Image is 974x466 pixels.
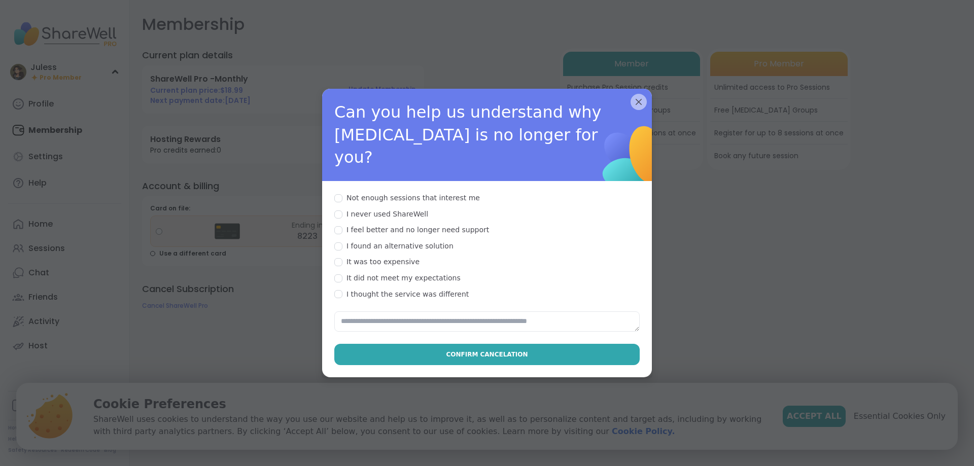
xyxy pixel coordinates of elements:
[346,257,420,267] div: It was too expensive
[346,225,489,235] div: I feel better and no longer need support
[334,101,640,169] span: Can you help us understand why [MEDICAL_DATA] is no longer for you?
[346,290,469,300] div: I thought the service was different
[346,273,461,283] div: It did not meet my expectations
[564,90,702,228] img: ShareWell Logomark
[346,193,480,203] div: Not enough sessions that interest me
[334,344,640,365] button: Confirm Cancelation
[346,241,454,252] div: I found an alternative solution
[446,350,528,359] span: Confirm Cancelation
[346,209,428,220] div: I never used ShareWell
